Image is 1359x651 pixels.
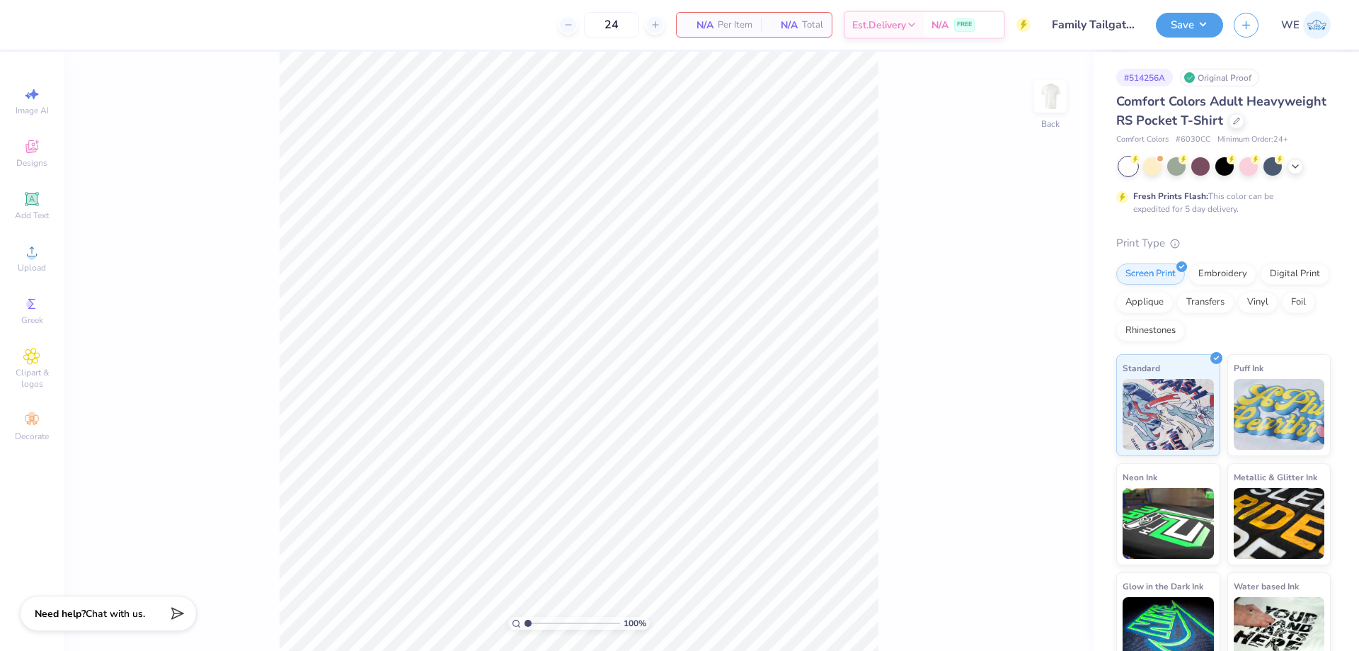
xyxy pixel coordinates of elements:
span: Glow in the Dark Ink [1123,579,1203,594]
div: Back [1041,118,1060,130]
span: Neon Ink [1123,470,1157,485]
img: Puff Ink [1234,379,1325,450]
div: Digital Print [1261,264,1329,285]
span: Total [802,18,823,33]
span: Add Text [15,210,49,221]
span: WE [1281,17,1300,33]
img: Metallic & Glitter Ink [1234,488,1325,559]
span: Metallic & Glitter Ink [1234,470,1317,485]
a: WE [1281,11,1331,39]
span: Per Item [718,18,752,33]
span: FREE [957,20,972,30]
span: Chat with us. [86,607,145,621]
div: Foil [1282,292,1315,313]
span: Comfort Colors [1116,134,1169,146]
span: Greek [21,315,43,326]
img: Back [1036,82,1065,111]
div: # 514256A [1116,69,1173,86]
span: Image AI [16,105,49,116]
img: Werrine Empeynado [1303,11,1331,39]
input: – – [584,12,639,38]
div: Print Type [1116,235,1331,251]
div: Embroidery [1189,264,1256,285]
button: Save [1156,13,1223,38]
span: Est. Delivery [852,18,906,33]
div: Vinyl [1238,292,1278,313]
div: Rhinestones [1116,320,1185,341]
span: Clipart & logos [7,367,57,390]
div: Original Proof [1180,69,1259,86]
span: Comfort Colors Adult Heavyweight RS Pocket T-Shirt [1116,93,1326,129]
img: Neon Ink [1123,488,1214,559]
span: N/A [685,18,713,33]
span: # 6030CC [1176,134,1210,146]
div: Applique [1116,292,1173,313]
div: This color can be expedited for 5 day delivery. [1133,190,1307,215]
span: Minimum Order: 24 + [1217,134,1288,146]
span: N/A [769,18,798,33]
strong: Need help? [35,607,86,621]
span: Upload [18,262,46,273]
span: N/A [931,18,948,33]
span: Puff Ink [1234,361,1263,375]
input: Untitled Design [1041,11,1145,39]
span: Standard [1123,361,1160,375]
div: Transfers [1177,292,1234,313]
span: Decorate [15,431,49,442]
strong: Fresh Prints Flash: [1133,191,1208,202]
span: Designs [16,157,47,169]
div: Screen Print [1116,264,1185,285]
span: 100 % [624,617,646,630]
span: Water based Ink [1234,579,1299,594]
img: Standard [1123,379,1214,450]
